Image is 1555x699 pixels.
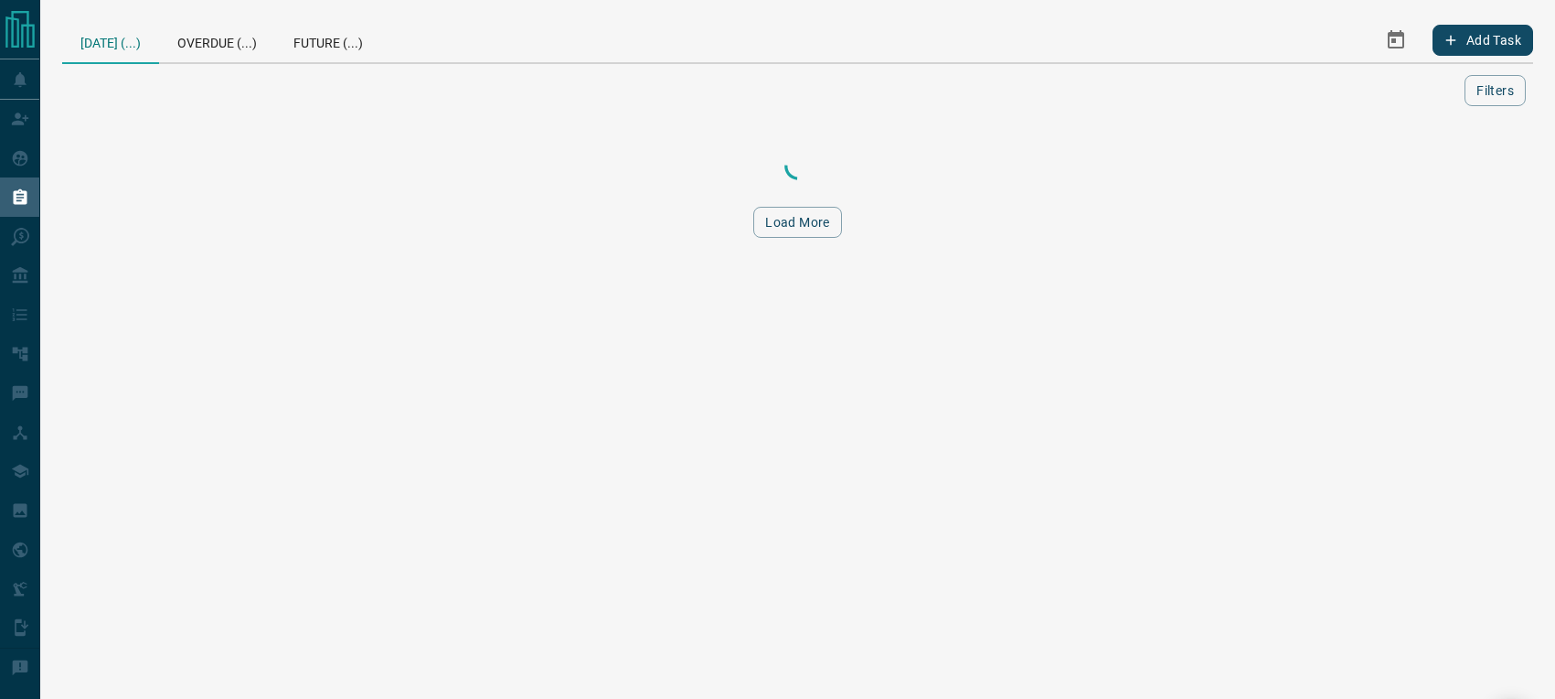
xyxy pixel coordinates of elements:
[1433,25,1533,56] button: Add Task
[1464,75,1526,106] button: Filters
[753,207,842,238] button: Load More
[707,148,889,185] div: Loading
[275,18,381,62] div: Future (...)
[159,18,275,62] div: Overdue (...)
[1374,18,1418,62] button: Select Date Range
[62,18,159,64] div: [DATE] (...)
